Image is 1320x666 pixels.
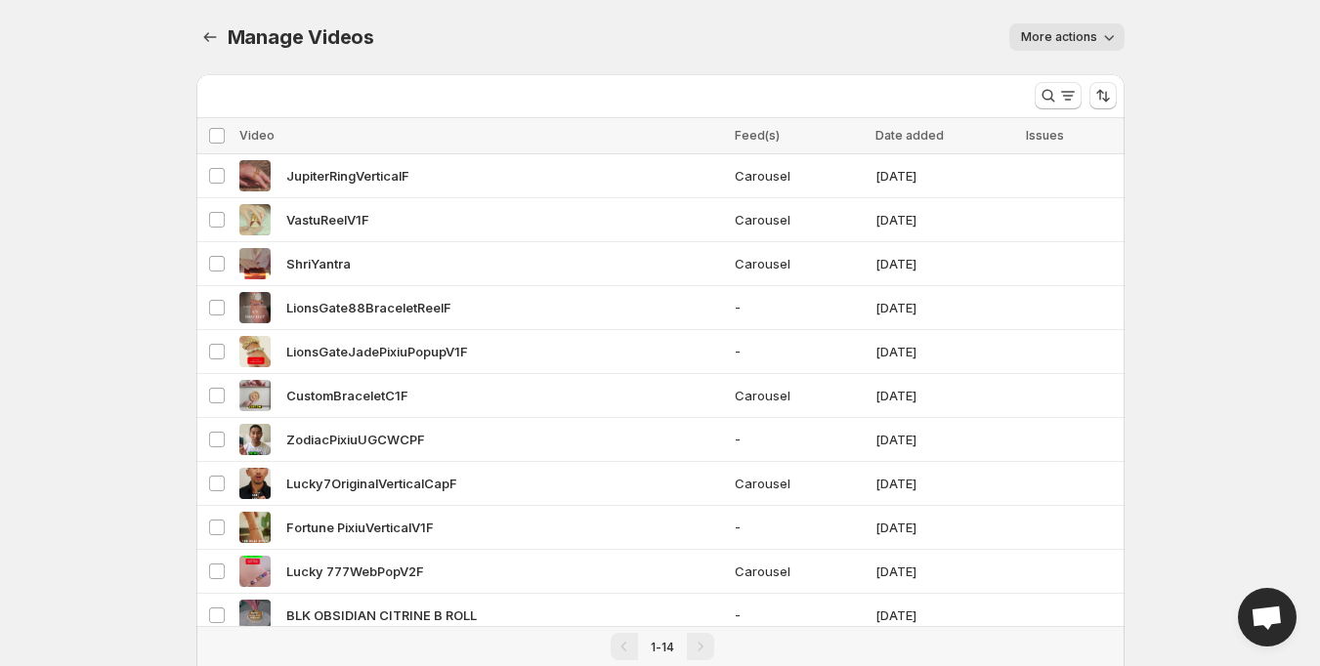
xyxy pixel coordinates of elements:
[196,23,224,51] button: Manage Videos
[239,512,271,543] img: Fortune PixiuVerticalV1F
[735,210,864,229] span: Carousel
[286,210,369,229] span: VastuReelV1F
[651,640,674,654] span: 1-14
[239,204,271,235] img: VastuReelV1F
[239,468,271,499] img: Lucky7OriginalVerticalCapF
[735,518,864,537] span: -
[870,330,1020,374] td: [DATE]
[286,298,451,317] span: LionsGate88BraceletReelF
[239,380,271,411] img: CustomBraceletC1F
[1026,128,1064,143] span: Issues
[870,594,1020,638] td: [DATE]
[870,418,1020,462] td: [DATE]
[735,474,864,493] span: Carousel
[735,128,780,143] span: Feed(s)
[1035,82,1082,109] button: Search and filter results
[735,562,864,581] span: Carousel
[1238,588,1297,646] div: Open chat
[870,374,1020,418] td: [DATE]
[228,25,374,49] span: Manage Videos
[735,166,864,186] span: Carousel
[239,248,271,279] img: ShriYantra
[239,556,271,587] img: Lucky 777WebPopV2F
[870,286,1020,330] td: [DATE]
[239,336,271,367] img: LionsGateJadePixiuPopupV1F
[1089,82,1117,109] button: Sort the results
[196,626,1125,666] nav: Pagination
[1009,23,1125,51] button: More actions
[735,254,864,273] span: Carousel
[735,605,864,625] span: -
[870,550,1020,594] td: [DATE]
[286,605,477,625] span: BLK OBSIDIAN CITRINE B ROLL
[239,424,271,455] img: ZodiacPixiuUGCWCPF
[286,254,351,273] span: ShriYantra
[286,166,409,186] span: JupiterRingVerticalF
[286,518,434,537] span: Fortune PixiuVerticalV1F
[735,298,864,317] span: -
[870,154,1020,198] td: [DATE]
[286,342,468,361] span: LionsGateJadePixiuPopupV1F
[286,562,424,581] span: Lucky 777WebPopV2F
[239,128,275,143] span: Video
[735,386,864,405] span: Carousel
[870,198,1020,242] td: [DATE]
[239,160,271,191] img: JupiterRingVerticalF
[286,386,408,405] span: CustomBraceletC1F
[735,342,864,361] span: -
[870,242,1020,286] td: [DATE]
[239,600,271,631] img: BLK OBSIDIAN CITRINE B ROLL
[870,506,1020,550] td: [DATE]
[735,430,864,449] span: -
[870,462,1020,506] td: [DATE]
[875,128,944,143] span: Date added
[1021,29,1097,45] span: More actions
[286,430,425,449] span: ZodiacPixiuUGCWCPF
[239,292,271,323] img: LionsGate88BraceletReelF
[286,474,457,493] span: Lucky7OriginalVerticalCapF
